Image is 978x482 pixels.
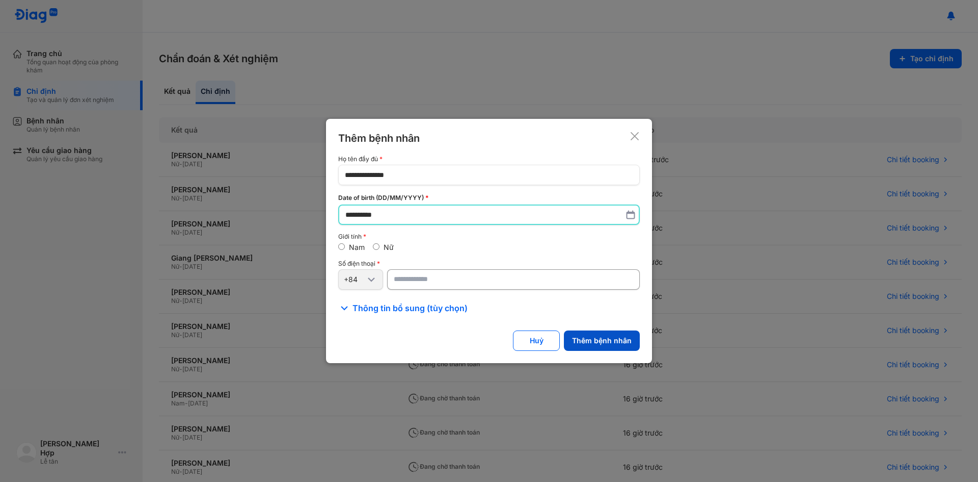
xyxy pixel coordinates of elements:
div: Thêm bệnh nhân [338,131,420,145]
div: Date of birth (DD/MM/YYYY) [338,193,640,202]
label: Nam [349,243,365,251]
div: +84 [344,275,365,284]
span: Thông tin bổ sung (tùy chọn) [352,302,468,314]
button: Huỷ [513,331,560,351]
div: Giới tính [338,233,640,240]
label: Nữ [384,243,394,251]
div: Số điện thoại [338,260,640,267]
button: Thêm bệnh nhân [564,331,640,351]
div: Họ tên đầy đủ [338,156,640,163]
